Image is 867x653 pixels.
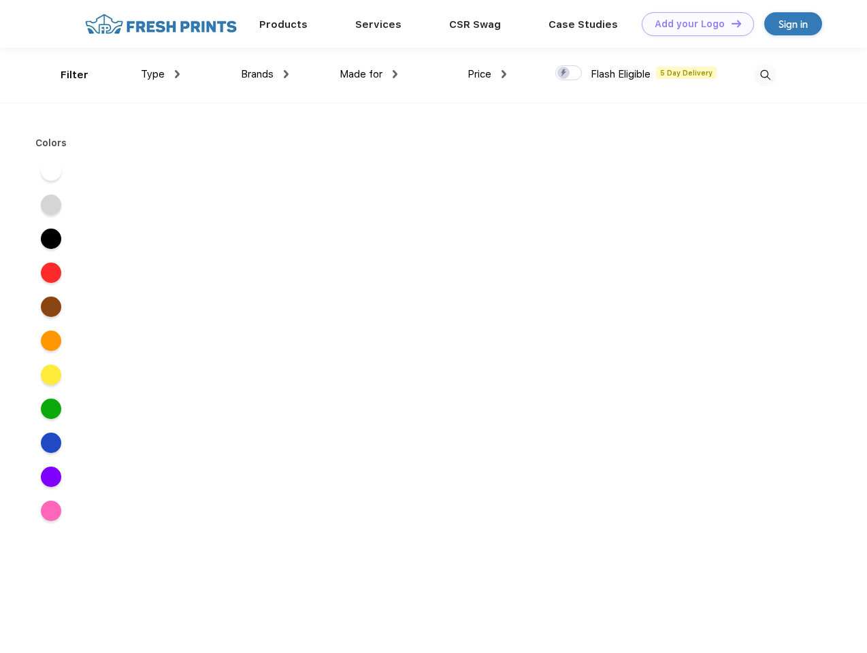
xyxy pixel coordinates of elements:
img: dropdown.png [393,70,397,78]
span: Price [468,68,491,80]
div: Colors [25,136,78,150]
img: dropdown.png [175,70,180,78]
img: dropdown.png [284,70,289,78]
span: Made for [340,68,382,80]
img: DT [732,20,741,27]
a: Sign in [764,12,822,35]
div: Sign in [779,16,808,32]
span: Type [141,68,165,80]
span: 5 Day Delivery [656,67,717,79]
a: Products [259,18,308,31]
img: desktop_search.svg [754,64,776,86]
div: Filter [61,67,88,83]
span: Flash Eligible [591,68,651,80]
span: Brands [241,68,274,80]
img: fo%20logo%202.webp [81,12,241,36]
img: dropdown.png [502,70,506,78]
div: Add your Logo [655,18,725,30]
